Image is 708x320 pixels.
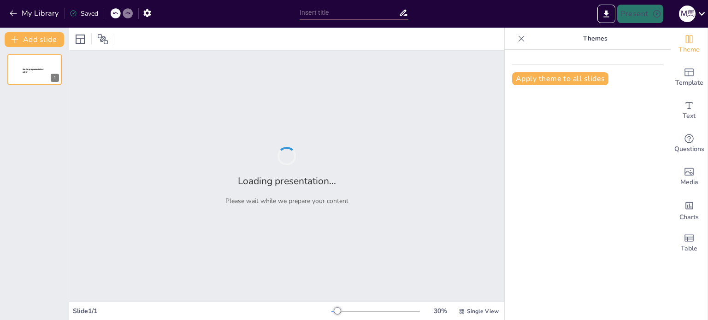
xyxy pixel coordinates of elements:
div: Saved [70,9,98,18]
span: Template [675,78,703,88]
span: Questions [674,144,704,154]
button: M 馬 [679,5,696,23]
span: Theme [678,45,700,55]
div: M 馬 [679,6,696,22]
button: Export to PowerPoint [597,5,615,23]
button: My Library [7,6,63,21]
input: Insert title [300,6,399,19]
div: Slide 1 / 1 [73,307,331,315]
div: Add images, graphics, shapes or video [671,160,708,193]
div: Change the overall theme [671,28,708,61]
span: Media [680,177,698,187]
span: Position [97,34,108,45]
button: Add slide [5,32,64,47]
span: Charts [679,212,699,222]
button: Apply theme to all slides [512,72,608,85]
div: Get real-time input from your audience [671,127,708,160]
span: Sendsteps presentation editor [23,68,43,73]
div: Add charts and graphs [671,193,708,227]
p: Please wait while we prepare your content [225,197,348,205]
h2: Loading presentation... [238,175,336,187]
div: Add a table [671,227,708,260]
div: 1 [51,74,59,82]
span: Text [683,111,696,121]
div: Add text boxes [671,94,708,127]
span: Single View [467,308,499,315]
button: Present [617,5,663,23]
div: Add ready made slides [671,61,708,94]
span: Table [681,244,697,254]
div: 1 [7,54,62,85]
div: 30 % [429,307,451,315]
p: Themes [529,28,661,50]
div: Layout [73,32,88,47]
